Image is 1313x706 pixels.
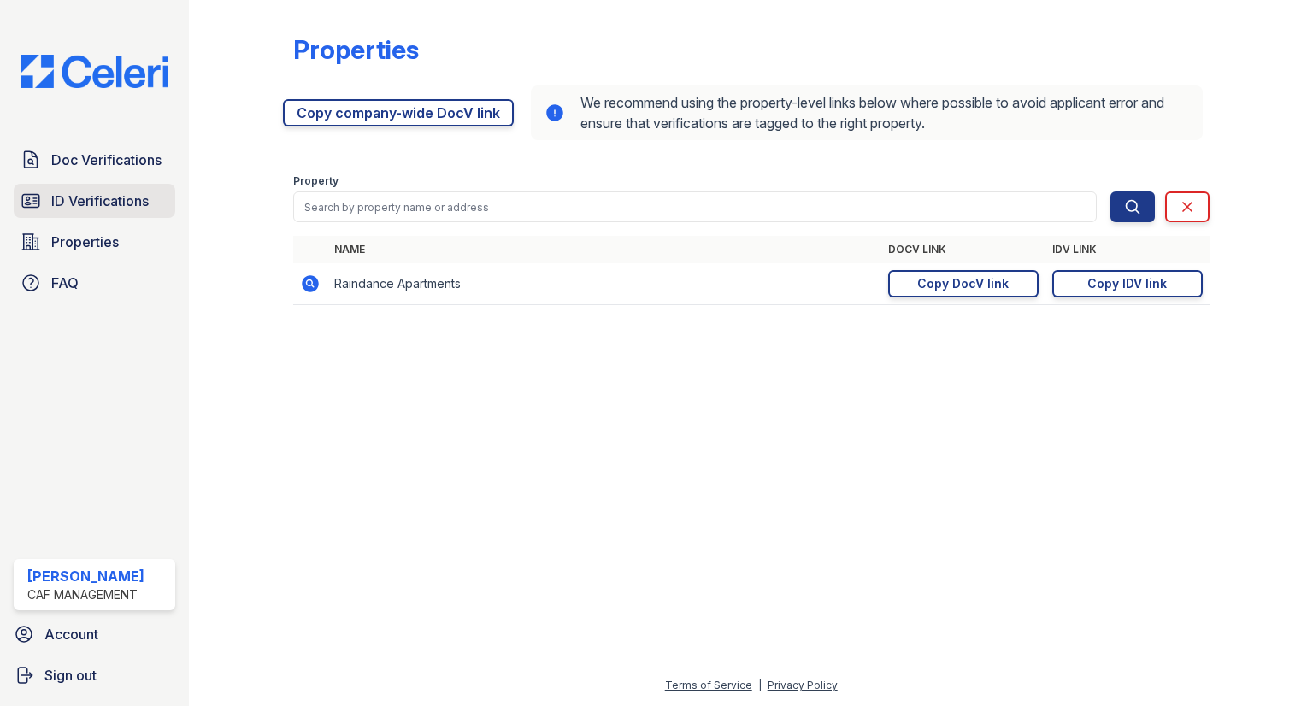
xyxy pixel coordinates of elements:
th: DocV Link [881,236,1045,263]
a: ID Verifications [14,184,175,218]
a: Copy IDV link [1052,270,1203,297]
div: [PERSON_NAME] [27,566,144,586]
span: ID Verifications [51,191,149,211]
a: Terms of Service [665,679,752,691]
a: Sign out [7,658,182,692]
span: Account [44,624,98,644]
td: Raindance Apartments [327,263,881,305]
a: Doc Verifications [14,143,175,177]
th: IDV Link [1045,236,1210,263]
input: Search by property name or address [293,191,1097,222]
a: Copy company-wide DocV link [283,99,514,126]
span: Sign out [44,665,97,685]
a: Privacy Policy [768,679,838,691]
label: Property [293,174,339,188]
span: Doc Verifications [51,150,162,170]
div: Copy DocV link [917,275,1009,292]
a: Properties [14,225,175,259]
div: Properties [293,34,419,65]
a: FAQ [14,266,175,300]
div: | [758,679,762,691]
span: Properties [51,232,119,252]
div: CAF Management [27,586,144,603]
div: Copy IDV link [1087,275,1167,292]
a: Account [7,617,182,651]
a: Copy DocV link [888,270,1039,297]
span: FAQ [51,273,79,293]
th: Name [327,236,881,263]
div: We recommend using the property-level links below where possible to avoid applicant error and ens... [531,85,1203,140]
img: CE_Logo_Blue-a8612792a0a2168367f1c8372b55b34899dd931a85d93a1a3d3e32e68fde9ad4.png [7,55,182,88]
